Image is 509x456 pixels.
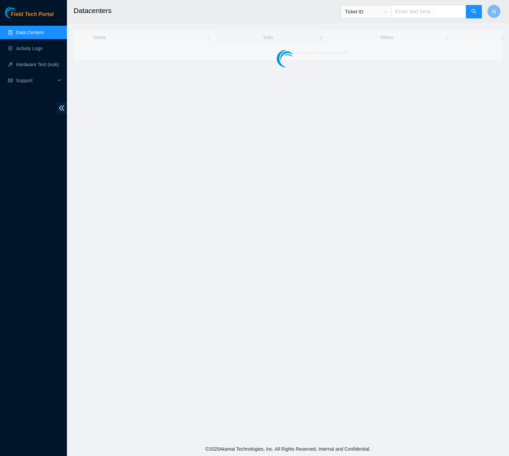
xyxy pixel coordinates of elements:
[16,74,56,87] span: Support
[11,11,54,18] span: Field Tech Portal
[16,46,43,51] a: Activity Logs
[8,78,13,83] span: read
[57,102,67,114] span: double-left
[5,12,54,21] a: Akamai TechnologiesField Tech Portal
[345,7,387,17] span: Ticket ID
[391,5,466,18] input: Enter text here...
[5,7,34,18] img: Akamai Technologies
[466,5,482,18] button: search
[471,9,477,15] span: search
[67,442,509,456] footer: © 2025 Akamai Technologies, Inc. All Rights Reserved. Internal and Confidential.
[16,30,44,35] a: Data Centers
[16,62,59,67] a: Hardware Test (isok)
[487,5,501,18] button: N
[492,7,496,16] span: N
